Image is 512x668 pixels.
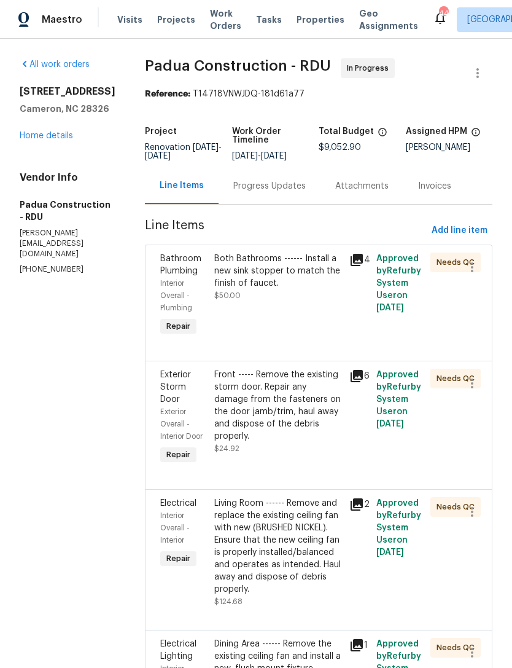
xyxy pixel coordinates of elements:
[214,369,342,442] div: Front ----- Remove the existing storm door. Repair any damage from the fasteners on the door jamb...
[193,143,219,152] span: [DATE]
[349,253,369,267] div: 4
[378,127,387,143] span: The total cost of line items that have been proposed by Opendoor. This sum includes line items th...
[161,320,195,332] span: Repair
[233,180,306,192] div: Progress Updates
[160,254,201,275] span: Bathroom Plumbing
[349,638,369,653] div: 1
[160,640,196,661] span: Electrical Lighting
[347,62,394,74] span: In Progress
[376,371,421,428] span: Approved by Refurby System User on
[145,143,222,160] span: -
[145,90,190,98] b: Reference:
[20,264,115,275] p: [PHONE_NUMBER]
[359,7,418,32] span: Geo Assignments
[160,371,191,404] span: Exterior Storm Door
[145,219,427,242] span: Line Items
[145,143,222,160] span: Renovation
[160,408,203,440] span: Exterior Overall - Interior Door
[157,14,195,26] span: Projects
[20,132,73,140] a: Home details
[406,143,493,152] div: [PERSON_NAME]
[145,58,331,73] span: Padua Construction - RDU
[20,85,115,98] h2: [STREET_ADDRESS]
[232,127,319,144] h5: Work Order Timeline
[335,180,389,192] div: Attachments
[42,14,82,26] span: Maestro
[349,369,369,383] div: 6
[376,254,421,312] span: Approved by Refurby System User on
[214,253,342,289] div: Both Bathrooms ------ Install a new sink stopper to match the finish of faucet.
[261,152,287,160] span: [DATE]
[418,180,451,192] div: Invoices
[161,449,195,461] span: Repair
[214,445,239,452] span: $24.92
[117,14,142,26] span: Visits
[160,179,204,192] div: Line Items
[145,152,171,160] span: [DATE]
[160,499,196,508] span: Electrical
[214,497,342,595] div: Living Room ------ Remove and replace the existing ceiling fan with new (BRUSHED NICKEL). Ensure ...
[406,127,467,136] h5: Assigned HPM
[297,14,344,26] span: Properties
[349,497,369,512] div: 2
[214,292,241,299] span: $50.00
[436,256,479,269] span: Needs QC
[160,280,192,312] span: Interior Overall - Plumbing
[376,420,404,428] span: [DATE]
[376,499,421,557] span: Approved by Refurby System User on
[436,372,479,385] span: Needs QC
[427,219,492,242] button: Add line item
[232,152,258,160] span: [DATE]
[232,152,287,160] span: -
[161,552,195,565] span: Repair
[20,171,115,184] h4: Vendor Info
[20,228,115,259] p: [PERSON_NAME][EMAIL_ADDRESS][DOMAIN_NAME]
[160,512,190,544] span: Interior Overall - Interior
[210,7,241,32] span: Work Orders
[439,7,448,20] div: 44
[376,548,404,557] span: [DATE]
[319,143,361,152] span: $9,052.90
[20,103,115,115] h5: Cameron, NC 28326
[319,127,374,136] h5: Total Budget
[432,223,487,238] span: Add line item
[436,642,479,654] span: Needs QC
[145,88,492,100] div: T14718VNWJDQ-181d61a77
[256,15,282,24] span: Tasks
[436,501,479,513] span: Needs QC
[376,304,404,312] span: [DATE]
[471,127,481,143] span: The hpm assigned to this work order.
[145,127,177,136] h5: Project
[20,198,115,223] h5: Padua Construction - RDU
[214,598,242,605] span: $124.68
[20,60,90,69] a: All work orders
